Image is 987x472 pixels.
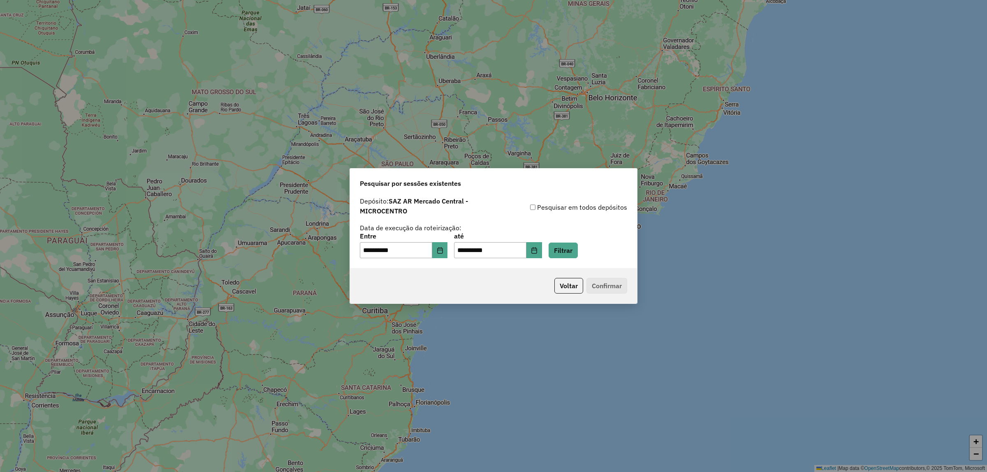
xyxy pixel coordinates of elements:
[360,196,493,216] label: Depósito:
[360,197,468,215] strong: SAZ AR Mercado Central - MICROCENTRO
[554,278,583,294] button: Voltar
[526,242,542,259] button: Choose Date
[432,242,448,259] button: Choose Date
[493,202,627,212] div: Pesquisar em todos depósitos
[360,223,461,233] label: Data de execução da roteirização:
[549,243,578,258] button: Filtrar
[360,178,461,188] span: Pesquisar por sessões existentes
[454,231,542,241] label: até
[360,231,447,241] label: Entre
